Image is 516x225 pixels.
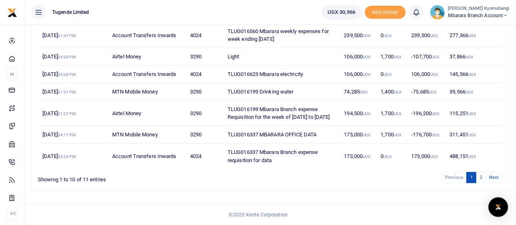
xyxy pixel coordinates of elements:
td: 37,866 [445,48,503,66]
small: UGX [468,72,476,77]
a: Next [485,172,503,183]
span: UGX 30,966 [328,8,355,16]
li: Toup your wallet [365,6,405,19]
td: -107,700 [407,48,445,66]
a: UGX 30,966 [321,5,361,20]
td: 173,000 [339,144,376,169]
td: 173,000 [407,144,445,169]
td: [DATE] [38,48,108,66]
td: 3290 [186,48,223,66]
small: UGX [363,72,370,77]
small: UGX [363,133,370,137]
span: Add money [365,6,405,19]
a: profile-user [PERSON_NAME] Kyomuhangi Mbarara Branch account [430,5,509,20]
small: UGX [394,55,401,59]
td: 277,366 [445,23,503,48]
small: UGX [363,154,370,159]
small: UGX [383,154,391,159]
small: 03:38 PM [58,72,76,77]
small: UGX [432,111,439,116]
small: UGX [430,72,438,77]
small: UGX [383,72,391,77]
li: Wallet ballance [318,5,365,20]
small: 04:17 PM [58,133,76,137]
a: logo-small logo-large logo-large [7,9,17,15]
small: UGX [430,154,438,159]
td: 311,451 [445,126,503,144]
td: TLUG016337 Mbarara Branch expense requisition for data [223,144,339,169]
small: UGX [383,33,391,38]
small: UGX [468,33,476,38]
td: 74,285 [339,83,376,101]
td: 194,500 [339,101,376,126]
td: Account Transfers Inwards [108,23,186,48]
span: Tugende Limited [49,9,93,16]
small: UGX [363,111,370,116]
td: 39,566 [445,83,503,101]
small: UGX [429,90,436,94]
td: TLUG016623 Mbarara electricity [223,66,339,83]
div: Showing 1 to 10 of 11 entries [38,171,228,184]
td: 1,700 [376,101,407,126]
small: UGX [363,33,370,38]
div: Open Intercom Messenger [488,197,508,217]
small: UGX [468,111,476,116]
small: UGX [432,55,439,59]
td: Account Transfers Inwards [108,144,186,169]
td: 115,251 [445,101,503,126]
td: 0 [376,23,407,48]
td: 239,500 [407,23,445,48]
a: 2 [476,172,485,183]
td: 106,000 [339,48,376,66]
td: 3290 [186,83,223,101]
td: Account Transfers Inwards [108,66,186,83]
td: -75,685 [407,83,445,101]
small: UGX [432,133,439,137]
small: 01:27 PM [58,111,76,116]
small: UGX [468,154,476,159]
td: -176,700 [407,126,445,144]
li: Ac [7,207,18,220]
small: UGX [394,133,401,137]
td: Airtel Money [108,48,186,66]
small: UGX [360,90,368,94]
small: [PERSON_NAME] Kyomuhangi [448,5,509,12]
small: UGX [363,55,370,59]
td: [DATE] [38,66,108,83]
img: logo-small [7,8,17,18]
td: 145,566 [445,66,503,83]
td: [DATE] [38,23,108,48]
td: TLUG016199 Drinking water [223,83,339,101]
td: [DATE] [38,83,108,101]
td: TLUG016199 Mbarara Branch expense Requisition for the week of [DATE] to [DATE] [223,101,339,126]
small: UGX [468,133,476,137]
a: 1 [466,172,476,183]
small: UGX [394,111,401,116]
small: UGX [394,90,401,94]
td: TLUG016337 MBARARA OFFICE DATA [223,126,339,144]
td: Airtel Money [108,101,186,126]
td: [DATE] [38,144,108,169]
td: [DATE] [38,101,108,126]
td: MTN Mobile Money [108,126,186,144]
small: UGX [465,55,473,59]
td: 106,000 [407,66,445,83]
span: Mbarara Branch account [448,12,509,19]
td: 0 [376,144,407,169]
small: 01:31 PM [58,90,76,94]
small: UGX [430,33,438,38]
a: Add money [365,9,405,15]
td: 3290 [186,126,223,144]
td: 0 [376,66,407,83]
td: 1,700 [376,48,407,66]
td: 488,151 [445,144,503,169]
small: 01:47 PM [58,33,76,38]
td: Light [223,48,339,66]
td: 175,000 [339,126,376,144]
td: 4024 [186,66,223,83]
img: profile-user [430,5,445,20]
td: 106,000 [339,66,376,83]
small: 04:38 PM [58,55,76,59]
small: 03:24 PM [58,154,76,159]
td: 239,500 [339,23,376,48]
